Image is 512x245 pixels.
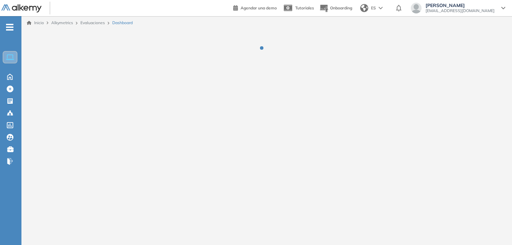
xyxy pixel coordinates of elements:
span: Onboarding [330,5,352,10]
a: Agendar una demo [233,3,277,11]
a: Inicio [27,20,44,26]
i: - [6,27,13,28]
a: Evaluaciones [80,20,105,25]
span: Agendar una demo [241,5,277,10]
button: Onboarding [319,1,352,15]
span: [EMAIL_ADDRESS][DOMAIN_NAME] [426,8,495,13]
span: [PERSON_NAME] [426,3,495,8]
img: arrow [379,7,383,9]
img: world [360,4,368,12]
span: Dashboard [112,20,133,26]
span: Alkymetrics [51,20,73,25]
span: ES [371,5,376,11]
img: Logo [1,4,42,13]
span: Tutoriales [295,5,314,10]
